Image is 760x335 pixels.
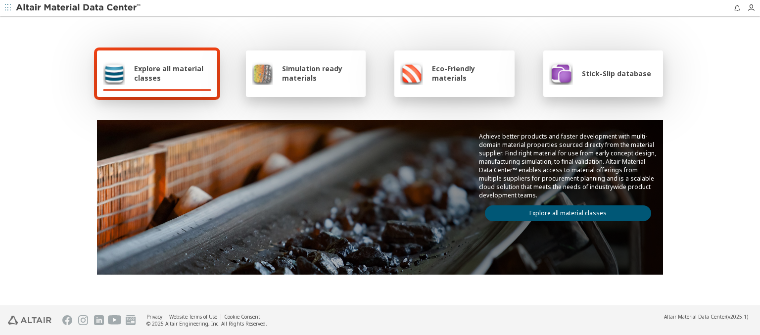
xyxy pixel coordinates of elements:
[252,61,273,85] img: Simulation ready materials
[146,313,162,320] a: Privacy
[400,61,423,85] img: Eco-Friendly materials
[664,313,748,320] div: (v2025.1)
[432,64,508,83] span: Eco-Friendly materials
[103,61,125,85] img: Explore all material classes
[224,313,260,320] a: Cookie Consent
[169,313,217,320] a: Website Terms of Use
[582,69,651,78] span: Stick-Slip database
[146,320,267,327] div: © 2025 Altair Engineering, Inc. All Rights Reserved.
[549,61,573,85] img: Stick-Slip database
[664,313,726,320] span: Altair Material Data Center
[485,205,651,221] a: Explore all material classes
[8,316,51,325] img: Altair Engineering
[479,132,657,199] p: Achieve better products and faster development with multi-domain material properties sourced dire...
[282,64,360,83] span: Simulation ready materials
[134,64,211,83] span: Explore all material classes
[16,3,142,13] img: Altair Material Data Center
